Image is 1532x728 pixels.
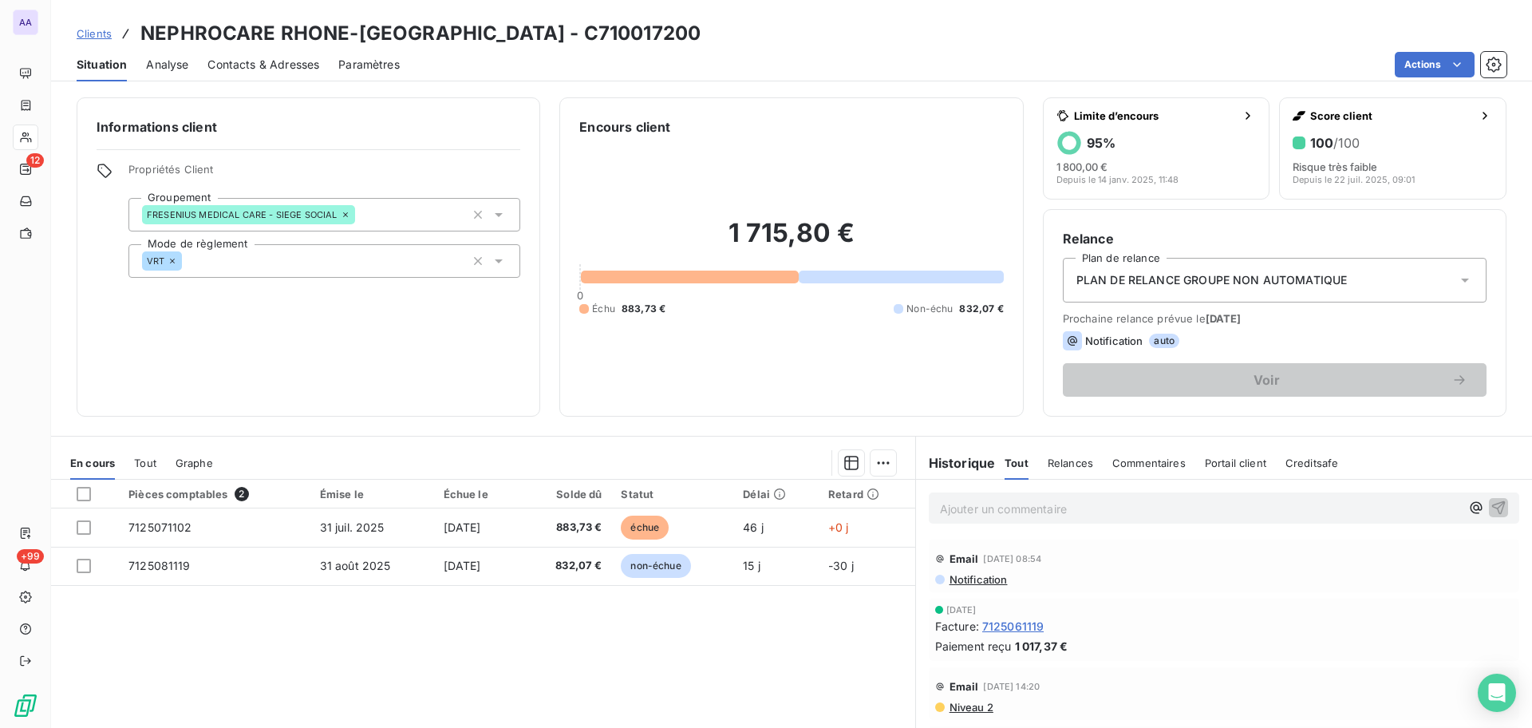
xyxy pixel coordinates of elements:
[948,573,1008,586] span: Notification
[128,520,192,534] span: 7125071102
[1005,457,1029,469] span: Tout
[1293,175,1415,184] span: Depuis le 22 juil. 2025, 09:01
[13,10,38,35] div: AA
[26,153,44,168] span: 12
[1063,312,1487,325] span: Prochaine relance prévue le
[1112,457,1186,469] span: Commentaires
[946,605,977,615] span: [DATE]
[1085,334,1143,347] span: Notification
[320,488,424,500] div: Émise le
[146,57,188,73] span: Analyse
[982,618,1044,635] span: 7125061119
[1056,160,1108,173] span: 1 800,00 €
[983,554,1041,564] span: [DATE] 08:54
[70,457,115,469] span: En cours
[579,117,670,136] h6: Encours client
[444,520,481,534] span: [DATE]
[182,254,195,268] input: Ajouter une valeur
[828,488,906,500] div: Retard
[77,27,112,40] span: Clients
[743,559,760,572] span: 15 j
[444,488,512,500] div: Échue le
[743,488,809,500] div: Délai
[935,618,979,635] span: Facture :
[1293,160,1377,173] span: Risque très faible
[147,210,338,220] span: FRESENIUS MEDICAL CARE - SIEGE SOCIAL
[621,516,669,540] span: échue
[950,552,979,565] span: Email
[1043,97,1270,200] button: Limite d’encours95%1 800,00 €Depuis le 14 janv. 2025, 11:48
[916,453,996,473] h6: Historique
[1310,135,1360,151] h6: 100
[128,487,301,501] div: Pièces comptables
[77,57,127,73] span: Situation
[1395,52,1475,77] button: Actions
[207,57,319,73] span: Contacts & Adresses
[935,638,1012,655] span: Paiement reçu
[77,26,112,42] a: Clients
[622,302,665,316] span: 883,73 €
[621,554,690,578] span: non-échue
[906,302,953,316] span: Non-échu
[621,488,724,500] div: Statut
[577,289,583,302] span: 0
[320,559,391,572] span: 31 août 2025
[828,520,849,534] span: +0 j
[828,559,854,572] span: -30 j
[1285,457,1339,469] span: Creditsafe
[1015,638,1068,655] span: 1 017,37 €
[1087,135,1115,151] h6: 95 %
[1074,109,1236,122] span: Limite d’encours
[13,693,38,718] img: Logo LeanPay
[1048,457,1093,469] span: Relances
[338,57,400,73] span: Paramètres
[983,682,1040,691] span: [DATE] 14:20
[128,163,520,185] span: Propriétés Client
[176,457,213,469] span: Graphe
[1149,334,1179,348] span: auto
[948,701,993,714] span: Niveau 2
[128,559,191,572] span: 7125081119
[1082,374,1451,386] span: Voir
[355,208,368,222] input: Ajouter une valeur
[531,558,602,574] span: 832,07 €
[1206,312,1242,325] span: [DATE]
[17,549,44,564] span: +99
[320,520,385,534] span: 31 juil. 2025
[1333,135,1360,151] span: /100
[1478,674,1516,712] div: Open Intercom Messenger
[1076,272,1348,288] span: PLAN DE RELANCE GROUPE NON AUTOMATIQUE
[950,680,979,693] span: Email
[1279,97,1506,200] button: Score client100/100Risque très faibleDepuis le 22 juil. 2025, 09:01
[147,256,164,266] span: VRT
[134,457,156,469] span: Tout
[531,488,602,500] div: Solde dû
[1205,457,1266,469] span: Portail client
[592,302,615,316] span: Échu
[140,19,701,48] h3: NEPHROCARE RHONE-[GEOGRAPHIC_DATA] - C710017200
[743,520,764,534] span: 46 j
[959,302,1003,316] span: 832,07 €
[1063,229,1487,248] h6: Relance
[1310,109,1472,122] span: Score client
[97,117,520,136] h6: Informations client
[579,217,1003,265] h2: 1 715,80 €
[444,559,481,572] span: [DATE]
[531,520,602,536] span: 883,73 €
[1063,363,1487,397] button: Voir
[235,487,249,501] span: 2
